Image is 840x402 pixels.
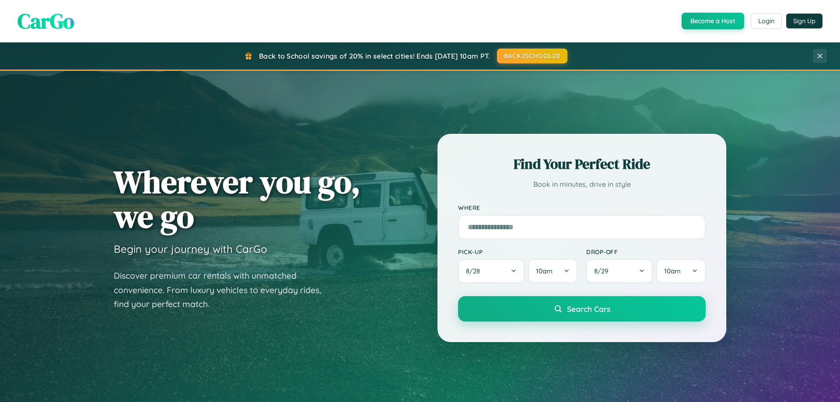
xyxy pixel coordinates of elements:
h3: Begin your journey with CarGo [114,242,267,255]
span: 10am [664,267,681,275]
button: 10am [656,259,706,283]
span: Search Cars [567,304,610,314]
span: Back to School savings of 20% in select cities! Ends [DATE] 10am PT. [259,52,490,60]
span: 8 / 28 [466,267,484,275]
span: CarGo [17,7,74,35]
button: Search Cars [458,296,706,322]
p: Book in minutes, drive in style [458,178,706,191]
p: Discover premium car rentals with unmatched convenience. From luxury vehicles to everyday rides, ... [114,269,332,311]
button: BACK2SCHOOL20 [497,49,567,63]
button: 10am [528,259,577,283]
button: 8/29 [586,259,653,283]
h1: Wherever you go, we go [114,164,360,234]
span: 10am [536,267,553,275]
span: 8 / 29 [594,267,612,275]
label: Drop-off [586,248,706,255]
label: Pick-up [458,248,577,255]
button: Sign Up [786,14,822,28]
h2: Find Your Perfect Ride [458,154,706,174]
button: 8/28 [458,259,525,283]
label: Where [458,204,706,211]
button: Become a Host [682,13,744,29]
button: Login [751,13,782,29]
